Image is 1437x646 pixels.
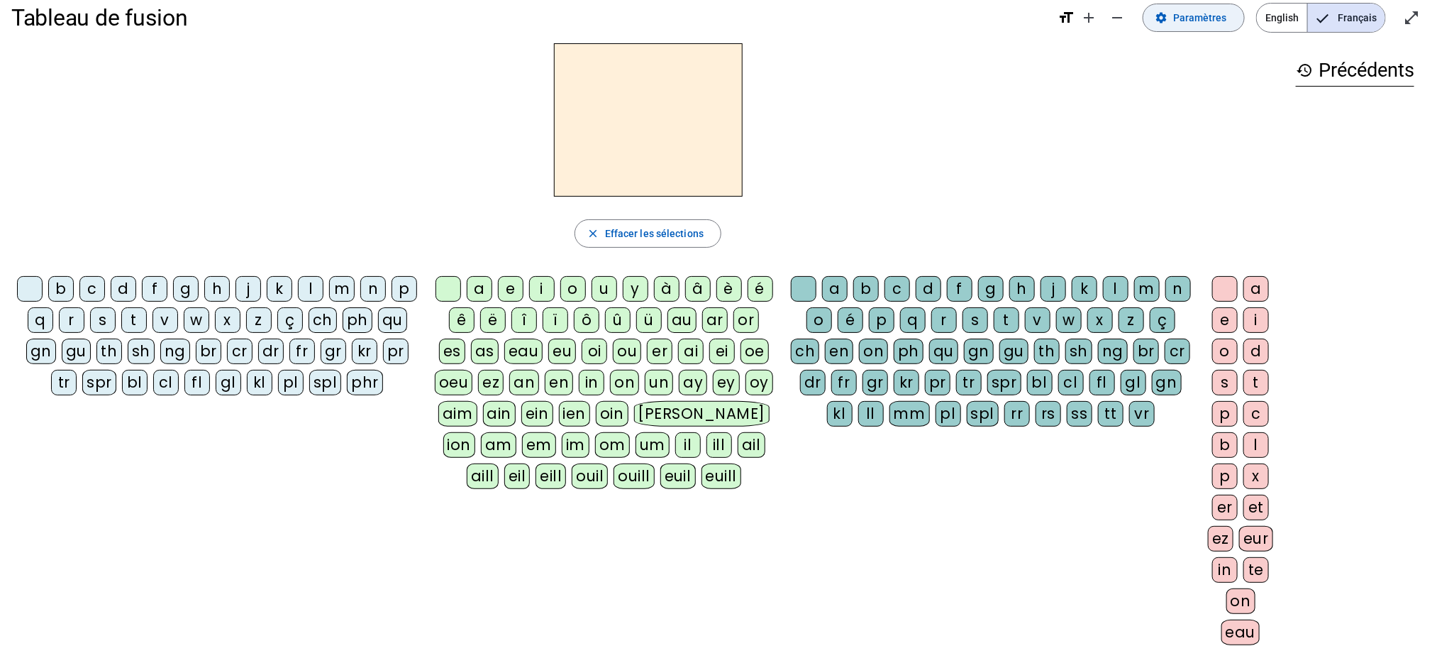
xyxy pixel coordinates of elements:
div: s [90,307,116,333]
div: pl [936,401,961,427]
div: ph [343,307,372,333]
div: t [994,307,1019,333]
span: Effacer les sélections [605,225,704,242]
mat-icon: format_size [1058,9,1075,26]
div: th [96,339,122,364]
div: ar [702,307,728,333]
div: o [1212,339,1238,364]
div: c [79,276,105,302]
div: cl [1058,370,1084,395]
div: im [562,432,589,458]
div: k [1072,276,1097,302]
div: ouil [572,464,608,489]
div: br [196,339,221,364]
div: d [1243,339,1269,364]
div: a [1243,276,1269,302]
div: s [962,307,988,333]
div: fr [289,339,315,364]
div: é [748,276,773,302]
div: er [647,339,672,364]
div: euil [660,464,696,489]
div: dr [258,339,284,364]
div: v [152,307,178,333]
div: un [645,370,673,395]
div: ch [791,339,819,364]
div: spl [967,401,999,427]
mat-icon: settings [1155,11,1167,24]
div: dr [800,370,826,395]
div: g [978,276,1004,302]
div: gl [216,370,241,395]
div: x [1087,307,1113,333]
div: et [1243,495,1269,520]
div: l [1103,276,1128,302]
div: d [916,276,941,302]
div: gn [964,339,994,364]
div: mm [889,401,930,427]
div: oi [582,339,607,364]
div: o [560,276,586,302]
div: à [654,276,679,302]
div: a [467,276,492,302]
div: vr [1129,401,1155,427]
div: um [636,432,670,458]
mat-icon: remove [1109,9,1126,26]
span: Paramètres [1173,9,1227,26]
mat-icon: add [1080,9,1097,26]
div: kr [894,370,919,395]
div: on [1226,588,1255,614]
div: ç [277,307,303,333]
div: om [595,432,630,458]
div: eu [548,339,576,364]
div: é [838,307,863,333]
div: oin [596,401,628,427]
div: p [1212,401,1238,427]
div: ail [738,432,765,458]
div: b [1212,432,1238,458]
div: ng [1098,339,1128,364]
div: p [392,276,417,302]
div: n [360,276,386,302]
div: am [481,432,516,458]
div: pr [383,339,409,364]
div: or [733,307,759,333]
div: f [142,276,167,302]
div: en [545,370,573,395]
div: t [1243,370,1269,395]
div: rr [1004,401,1030,427]
div: ay [679,370,707,395]
div: o [806,307,832,333]
div: fl [184,370,210,395]
div: qu [929,339,958,364]
div: au [667,307,697,333]
div: aim [438,401,477,427]
div: pl [278,370,304,395]
div: kl [827,401,853,427]
div: î [511,307,537,333]
div: ein [521,401,553,427]
div: eil [504,464,531,489]
div: c [1243,401,1269,427]
div: gu [62,339,91,364]
div: v [1025,307,1050,333]
div: eur [1239,526,1273,552]
div: cr [1165,339,1190,364]
div: ë [480,307,506,333]
div: fr [831,370,857,395]
div: a [822,276,848,302]
div: tr [51,370,77,395]
div: ei [709,339,735,364]
div: kr [352,339,377,364]
div: eau [1221,620,1260,645]
div: gn [1152,370,1182,395]
mat-icon: close [587,227,599,240]
div: en [825,339,853,364]
div: te [1243,557,1269,583]
div: ü [636,307,662,333]
mat-button-toggle-group: Language selection [1256,3,1386,33]
div: il [675,432,701,458]
div: k [267,276,292,302]
div: oy [745,370,773,395]
div: t [121,307,147,333]
div: br [1133,339,1159,364]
